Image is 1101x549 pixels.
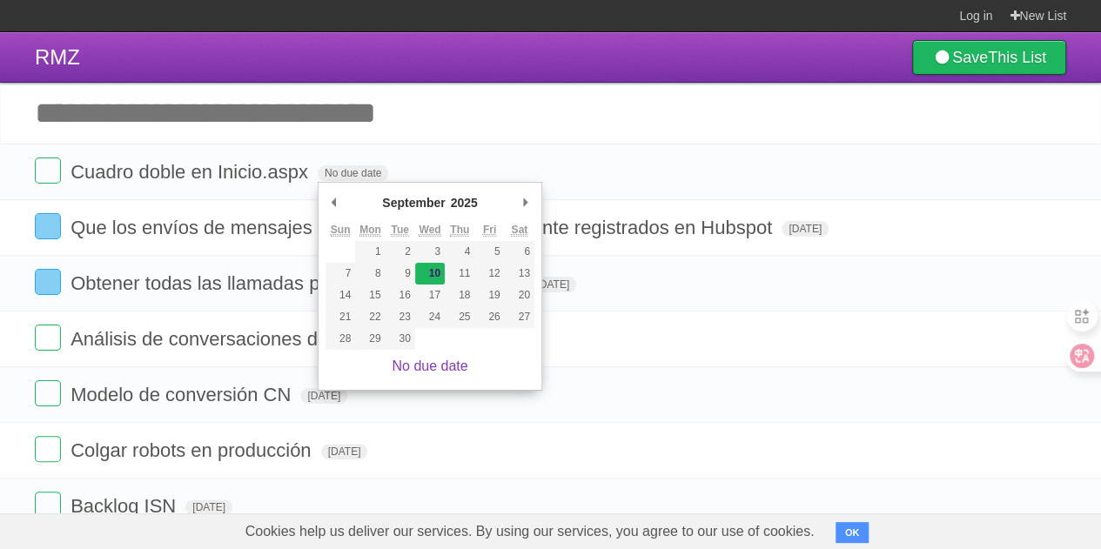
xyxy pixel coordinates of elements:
span: Que los envíos de mensajes de hilos queden debidamente registrados en Hubspot [70,217,776,238]
button: 18 [445,285,474,306]
span: [DATE] [529,277,576,292]
label: Done [35,436,61,462]
button: 22 [355,306,385,328]
button: 23 [386,306,415,328]
button: 25 [445,306,474,328]
button: 10 [415,263,445,285]
button: 12 [474,263,504,285]
span: [DATE] [321,444,368,459]
span: Colgar robots en producción [70,439,315,461]
abbr: Friday [483,224,496,237]
button: OK [836,522,869,543]
span: Obtener todas las llamadas por fechas de un usuario [70,272,524,294]
abbr: Sunday [331,224,351,237]
button: Previous Month [326,190,343,216]
label: Done [35,269,61,295]
abbr: Monday [359,224,381,237]
abbr: Saturday [511,224,527,237]
button: 21 [326,306,355,328]
button: 19 [474,285,504,306]
label: Done [35,213,61,239]
button: 9 [386,263,415,285]
span: Modelo de conversión CN [70,384,295,405]
div: September [379,190,447,216]
abbr: Thursday [450,224,469,237]
label: Done [35,325,61,351]
label: Done [35,492,61,518]
button: 8 [355,263,385,285]
button: 27 [505,306,534,328]
span: RMZ [35,45,80,69]
abbr: Tuesday [391,224,408,237]
button: 15 [355,285,385,306]
button: 20 [505,285,534,306]
button: 29 [355,328,385,350]
label: Done [35,380,61,406]
button: 5 [474,241,504,263]
button: 11 [445,263,474,285]
button: 7 [326,263,355,285]
span: Cookies help us deliver our services. By using our services, you agree to our use of cookies. [228,514,832,549]
abbr: Wednesday [419,224,440,237]
span: [DATE] [300,388,347,404]
button: 4 [445,241,474,263]
span: [DATE] [185,499,232,515]
button: 28 [326,328,355,350]
button: 14 [326,285,355,306]
label: Done [35,157,61,184]
button: Next Month [517,190,534,216]
span: Análisis de conversaciones de seguimiento [70,328,441,350]
span: No due date [318,165,388,181]
div: 2025 [448,190,480,216]
b: This List [988,49,1046,66]
button: 24 [415,306,445,328]
button: 13 [505,263,534,285]
button: 17 [415,285,445,306]
button: 16 [386,285,415,306]
span: [DATE] [782,221,829,237]
button: 6 [505,241,534,263]
span: Backlog ISN [70,495,180,517]
span: Cuadro doble en Inicio.aspx [70,161,312,183]
button: 26 [474,306,504,328]
button: 3 [415,241,445,263]
button: 30 [386,328,415,350]
a: SaveThis List [912,40,1066,75]
button: 1 [355,241,385,263]
a: No due date [392,358,467,373]
button: 2 [386,241,415,263]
